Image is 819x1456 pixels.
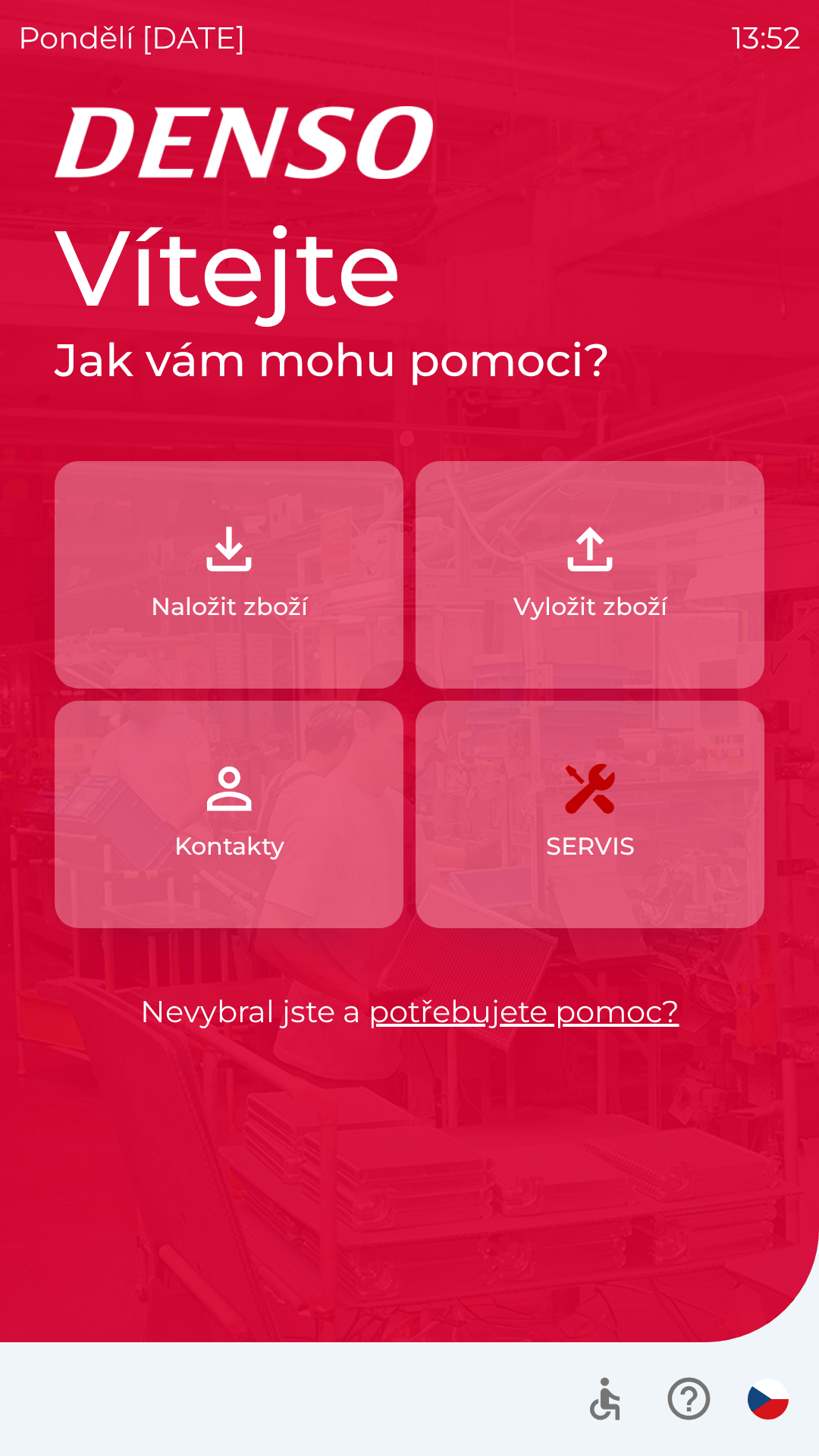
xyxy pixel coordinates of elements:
[546,828,635,864] p: SERVIS
[174,828,284,864] p: Kontakty
[196,516,262,582] img: 918cc13a-b407-47b8-8082-7d4a57a89498.png
[55,989,764,1034] p: Nevybral jste a
[18,15,246,61] p: pondělí [DATE]
[55,203,764,332] h1: Vítejte
[513,588,667,625] p: Vyložit zboží
[151,588,308,625] p: Naložit zboží
[369,993,679,1030] a: potřebujete pomoc?
[416,701,764,928] button: SERVIS
[416,461,764,689] button: Vyložit zboží
[748,1379,789,1420] img: cs flag
[732,15,801,61] p: 13:52
[55,461,403,689] button: Naložit zboží
[55,701,403,928] button: Kontakty
[55,332,764,388] h2: Jak vám mohu pomoci?
[557,516,623,582] img: 2fb22d7f-6f53-46d3-a092-ee91fce06e5d.png
[55,106,764,179] img: Logo
[557,755,623,822] img: 7408382d-57dc-4d4c-ad5a-dca8f73b6e74.png
[196,755,262,822] img: 072f4d46-cdf8-44b2-b931-d189da1a2739.png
